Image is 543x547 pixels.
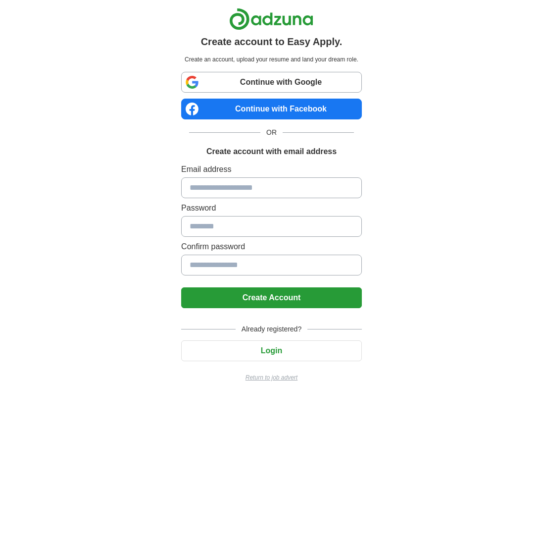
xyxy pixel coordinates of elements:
a: Login [181,346,362,355]
label: Password [181,202,362,214]
label: Confirm password [181,241,362,253]
button: Create Account [181,287,362,308]
a: Continue with Facebook [181,99,362,119]
label: Email address [181,164,362,175]
span: OR [260,127,283,138]
h1: Create account to Easy Apply. [201,34,343,49]
p: Create an account, upload your resume and land your dream role. [183,55,360,64]
button: Login [181,340,362,361]
span: Already registered? [236,324,307,334]
a: Continue with Google [181,72,362,93]
h1: Create account with email address [206,146,337,158]
a: Return to job advert [181,373,362,382]
img: Adzuna logo [229,8,313,30]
